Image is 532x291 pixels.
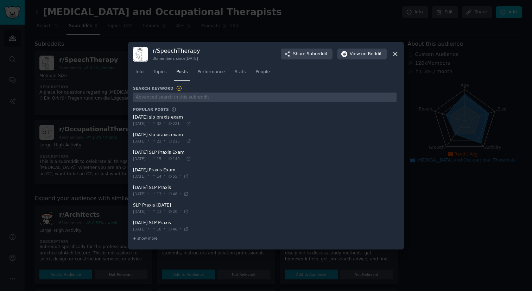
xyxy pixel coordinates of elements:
[180,173,181,179] span: ·
[168,191,177,196] span: 48
[164,173,165,179] span: ·
[293,51,328,57] span: Share
[176,69,188,75] span: Posts
[337,49,387,60] button: Viewon Reddit
[180,226,181,232] span: ·
[281,49,332,60] button: ShareSubreddit
[182,138,184,144] span: ·
[361,51,382,57] span: on Reddit
[133,85,182,91] h3: Search Keyword
[153,47,200,55] h3: r/ SpeechTherapy
[307,51,328,57] span: Subreddit
[164,156,165,162] span: ·
[152,156,161,161] span: 15
[135,69,144,75] span: Info
[133,107,169,112] h3: Popular Posts
[148,156,150,162] span: ·
[152,227,161,232] span: 10
[133,227,146,232] span: [DATE]
[133,174,146,179] span: [DATE]
[180,208,181,215] span: ·
[168,139,180,144] span: 215
[152,121,161,126] span: 32
[195,67,227,81] a: Performance
[235,69,246,75] span: Stats
[133,139,146,144] span: [DATE]
[168,156,180,161] span: 149
[164,120,165,127] span: ·
[168,121,180,126] span: 221
[152,174,161,179] span: 14
[164,191,165,197] span: ·
[164,208,165,215] span: ·
[133,209,146,214] span: [DATE]
[133,191,146,196] span: [DATE]
[148,173,150,179] span: ·
[180,191,181,197] span: ·
[152,209,161,214] span: 11
[133,156,146,161] span: [DATE]
[133,47,148,62] img: SpeechTherapy
[148,226,150,232] span: ·
[168,174,177,179] span: 55
[164,226,165,232] span: ·
[232,67,248,81] a: Stats
[152,191,161,196] span: 13
[152,139,161,144] span: 22
[148,191,150,197] span: ·
[153,69,166,75] span: Topics
[151,67,169,81] a: Topics
[255,69,270,75] span: People
[133,93,397,102] input: Advanced search in this subreddit
[182,120,184,127] span: ·
[168,227,177,232] span: 48
[164,138,165,144] span: ·
[148,208,150,215] span: ·
[350,51,382,57] span: View
[153,56,200,61] div: 3k members since [DATE]
[148,120,150,127] span: ·
[182,156,184,162] span: ·
[174,67,190,81] a: Posts
[133,67,146,81] a: Info
[133,121,146,126] span: [DATE]
[253,67,272,81] a: People
[148,138,150,144] span: ·
[197,69,225,75] span: Performance
[133,236,158,241] span: + show more
[168,209,177,214] span: 20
